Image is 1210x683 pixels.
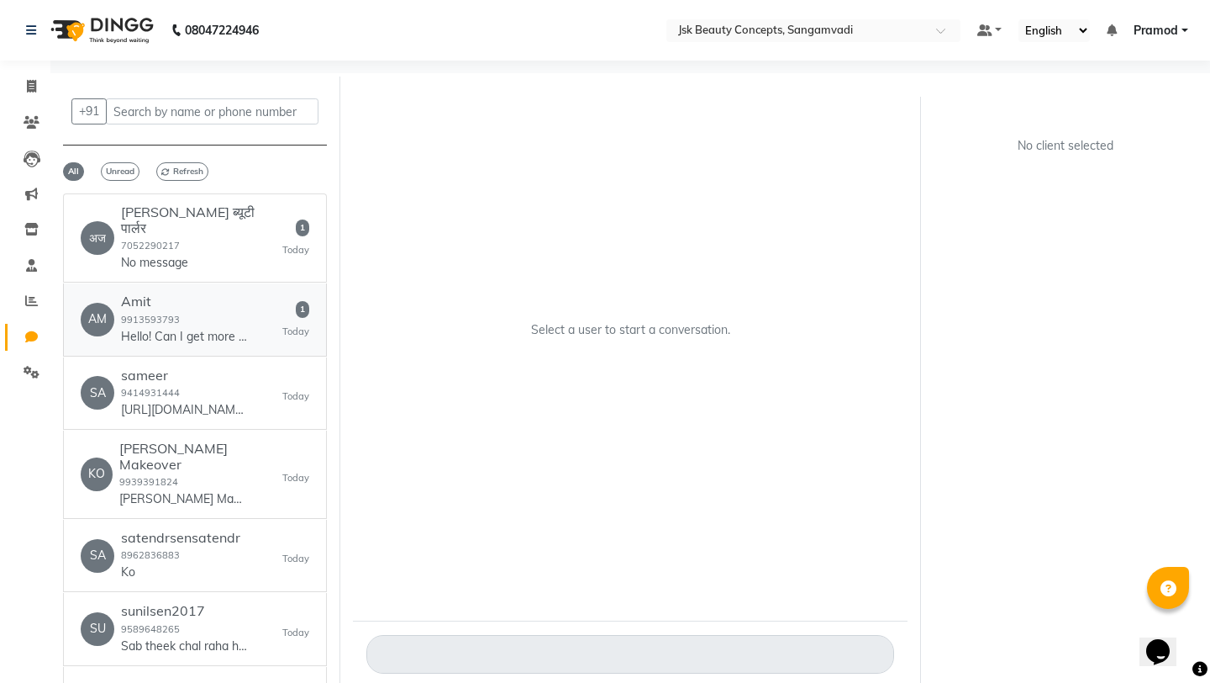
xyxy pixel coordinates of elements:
h6: [PERSON_NAME] Makeover [119,441,282,473]
small: 9589648265 [121,623,180,635]
span: 1 [296,220,309,236]
span: Pramod [1134,22,1178,40]
p: [URL][DOMAIN_NAME] You can enroll form here [121,401,247,419]
span: All [63,162,84,181]
small: 9913593793 [121,314,180,326]
small: Today [282,243,309,257]
small: Today [282,389,309,404]
small: Today [282,626,309,640]
p: [PERSON_NAME] Makeover [119,490,245,508]
iframe: chat widget [1139,616,1193,666]
b: 08047224946 [185,7,259,54]
div: No client selected [974,137,1157,155]
div: AM [81,303,114,336]
small: Today [282,552,309,566]
small: 8962836883 [121,549,180,561]
span: 1 [296,301,309,318]
span: Unread [101,162,139,181]
div: SU [81,612,114,646]
div: KO [81,458,113,491]
span: Refresh [156,162,208,181]
small: 7052290217 [121,240,180,251]
small: 9414931444 [121,387,180,399]
img: logo [43,7,158,54]
div: SA [81,539,114,573]
h6: sunilsen2017 [121,603,247,619]
p: Ko [121,564,240,581]
button: +91 [71,98,107,124]
p: Sab theek chal raha hai mam kaisa gaya kuchh samjha hoga [121,638,247,655]
h6: satendrsensatendr [121,530,240,546]
small: Today [282,471,309,485]
input: Search by name or phone number [106,98,318,124]
h6: sameer [121,368,247,384]
small: Today [282,325,309,339]
div: SA [81,376,114,410]
div: अज [81,221,114,255]
h6: [PERSON_NAME] ब्यूटी पार्लर [121,204,282,236]
p: No message [121,254,247,272]
h6: Amit [121,294,247,310]
small: 9939391824 [119,476,178,488]
p: Hello! Can I get more info on this? [121,328,247,346]
p: Select a user to start a conversation. [531,321,730,339]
